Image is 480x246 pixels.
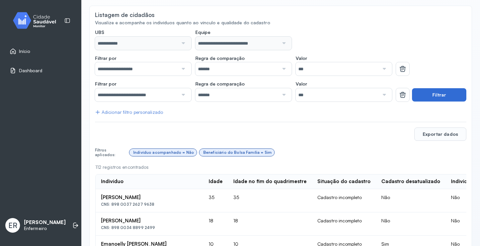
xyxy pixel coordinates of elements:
[101,218,198,224] div: [PERSON_NAME]
[412,88,466,102] button: Filtrar
[195,55,245,61] span: Regra de comparação
[195,81,245,87] span: Regra de comparação
[95,20,466,26] div: Visualize e acompanhe os indivíduos quanto ao vínculo e qualidade do cadastro
[7,11,67,30] img: monitor.svg
[95,55,116,61] span: Filtrar por
[376,212,446,236] td: Não
[95,148,127,157] div: Filtros aplicados:
[101,194,198,201] div: [PERSON_NAME]
[24,219,66,226] p: [PERSON_NAME]
[195,29,210,35] span: Equipe
[203,212,228,236] td: 18
[95,11,155,18] div: Listagem de cidadãos
[209,178,223,185] div: Idade
[101,178,124,185] div: Indivíduo
[228,189,312,212] td: 35
[381,178,440,185] div: Cadastro desatualizado
[95,164,466,170] div: 112 registros encontrados
[101,202,198,207] div: CNS: 898 0037 2627 9638
[19,68,42,74] span: Dashboard
[24,226,66,231] p: Enfermeiro
[101,225,198,230] div: CNS: 898 0034 8899 2499
[296,55,307,61] span: Valor
[414,127,466,141] button: Exportar dados
[95,29,104,35] span: UBS
[95,81,116,87] span: Filtrar por
[317,178,371,185] div: Situação do cadastro
[296,81,307,87] span: Valor
[233,178,307,185] div: Idade no fim do quadrimestre
[10,67,72,74] a: Dashboard
[10,48,72,55] a: Início
[95,110,163,115] div: Adicionar filtro personalizado
[312,212,376,236] td: Cadastro incompleto
[133,150,194,155] div: Indivíduo acompanhado = Não
[228,212,312,236] td: 18
[376,189,446,212] td: Não
[312,189,376,212] td: Cadastro incompleto
[203,150,272,155] div: Beneficiário do Bolsa Família = Sim
[203,189,228,212] td: 35
[19,49,30,54] span: Início
[8,221,17,230] span: ER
